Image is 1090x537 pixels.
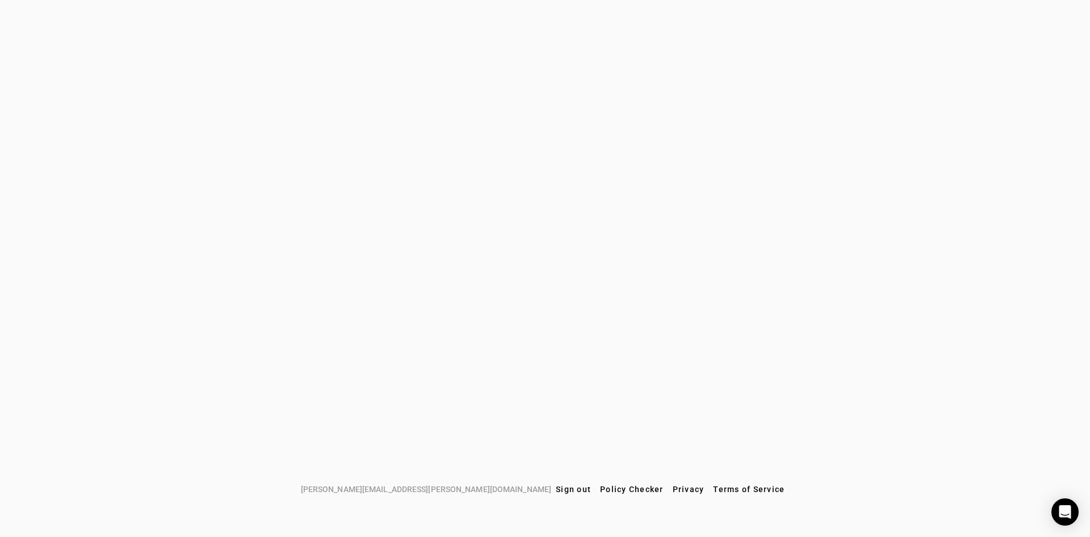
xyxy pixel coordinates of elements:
[673,485,705,494] span: Privacy
[596,479,668,499] button: Policy Checker
[551,479,596,499] button: Sign out
[301,483,551,496] span: [PERSON_NAME][EMAIL_ADDRESS][PERSON_NAME][DOMAIN_NAME]
[713,485,785,494] span: Terms of Service
[1051,498,1079,526] div: Open Intercom Messenger
[708,479,789,499] button: Terms of Service
[600,485,664,494] span: Policy Checker
[556,485,591,494] span: Sign out
[668,479,709,499] button: Privacy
